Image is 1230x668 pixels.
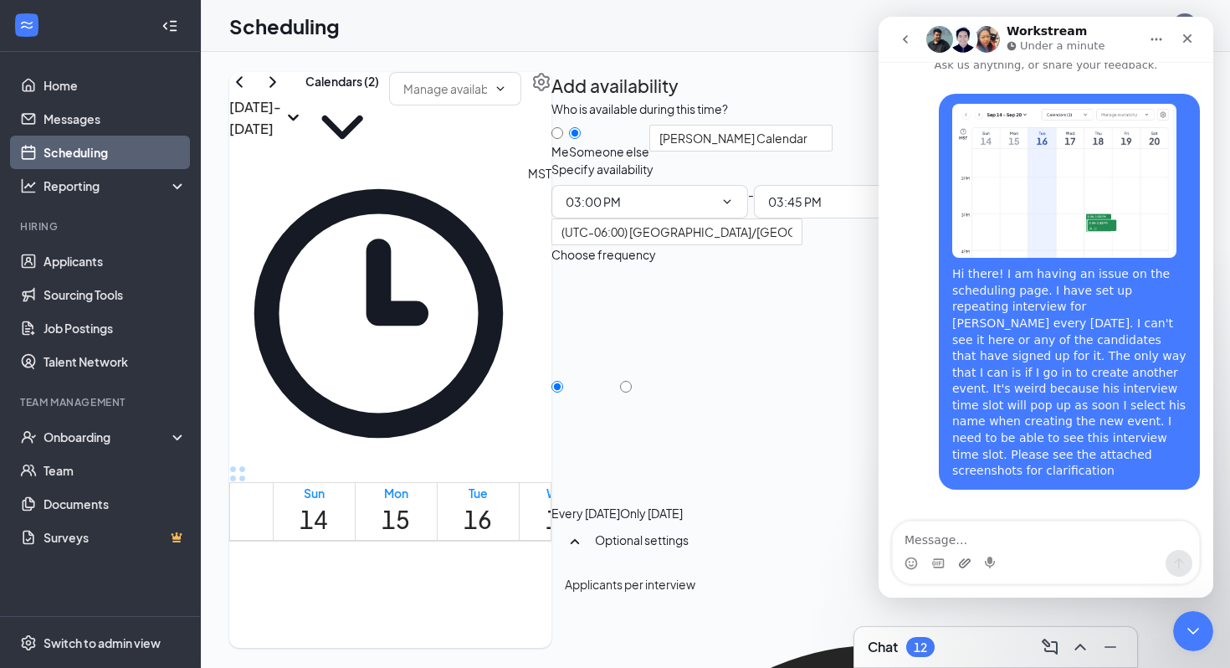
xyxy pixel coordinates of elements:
svg: ChevronRight [263,72,283,92]
div: Mon [382,485,410,501]
svg: ComposeMessage [1040,637,1060,657]
a: Sourcing Tools [44,278,187,311]
a: SurveysCrown [44,521,187,554]
iframe: Intercom live chat [879,17,1213,598]
svg: Analysis [20,177,37,194]
a: Home [44,69,187,102]
svg: Minimize [1100,637,1120,657]
h1: Scheduling [229,12,340,40]
a: September 14, 2025 [296,483,331,540]
div: - [551,185,1202,218]
h1: 14 [300,501,328,538]
svg: ChevronDown [494,82,507,95]
a: Settings [531,72,551,164]
svg: QuestionInfo [1138,16,1158,36]
a: September 15, 2025 [378,483,413,540]
svg: ChevronLeft [229,72,249,92]
svg: Notifications [1101,16,1121,36]
span: MST [528,164,551,463]
input: Manage availability [403,80,487,98]
iframe: Intercom live chat [1173,611,1213,651]
div: Hiring [20,219,183,234]
div: Optional settings [595,532,1188,548]
div: Optional settings [551,522,1202,565]
svg: UserCheck [20,429,37,445]
div: Sun [300,485,328,501]
div: Tue [464,485,492,501]
svg: Clock [229,164,528,463]
a: Scheduling [44,136,187,169]
svg: WorkstreamLogo [18,17,35,33]
svg: Collapse [161,18,178,34]
button: ChevronUp [1067,634,1094,660]
div: Switch to admin view [44,635,161,651]
a: Documents [44,487,187,521]
div: Reporting [44,177,187,194]
svg: SmallChevronDown [281,105,305,130]
span: (UTC-06:00) [GEOGRAPHIC_DATA]/[GEOGRAPHIC_DATA] - Mountain Time [561,219,967,244]
svg: Settings [20,635,37,651]
div: Who is available during this time? [551,100,728,118]
svg: ChevronDown [305,90,379,164]
h3: [DATE] - [DATE] [229,96,281,139]
h1: 16 [464,501,492,538]
h1: 17 [546,501,574,538]
div: Only [DATE] [620,505,683,522]
div: Every [DATE] [551,505,620,522]
h3: Chat [868,638,898,656]
h2: Add availability [551,72,679,100]
a: Talent Network [44,345,187,378]
a: Team [44,454,187,487]
div: Specify availability [551,160,653,178]
a: Messages [44,102,187,136]
div: Applicants per interview [565,575,1188,593]
button: Calendars (2)ChevronDown [305,72,379,164]
div: 12 [914,640,927,655]
div: Someone else [569,143,649,160]
a: Job Postings [44,311,187,345]
div: Onboarding [44,429,172,445]
button: Minimize [1097,634,1124,660]
svg: Settings [531,72,551,92]
a: Applicants [44,244,187,278]
svg: SmallChevronUp [565,532,585,552]
svg: ChevronDown [720,195,734,208]
span: [PERSON_NAME] Calendar [659,126,807,151]
div: Choose frequency [551,245,656,264]
div: Team Management [20,395,183,409]
h1: 15 [382,501,410,538]
div: Me [551,143,569,160]
a: September 16, 2025 [460,483,495,540]
svg: ChevronUp [1070,637,1090,657]
div: Wed [546,485,574,501]
a: September 17, 2025 [542,483,577,540]
button: ComposeMessage [1037,634,1063,660]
